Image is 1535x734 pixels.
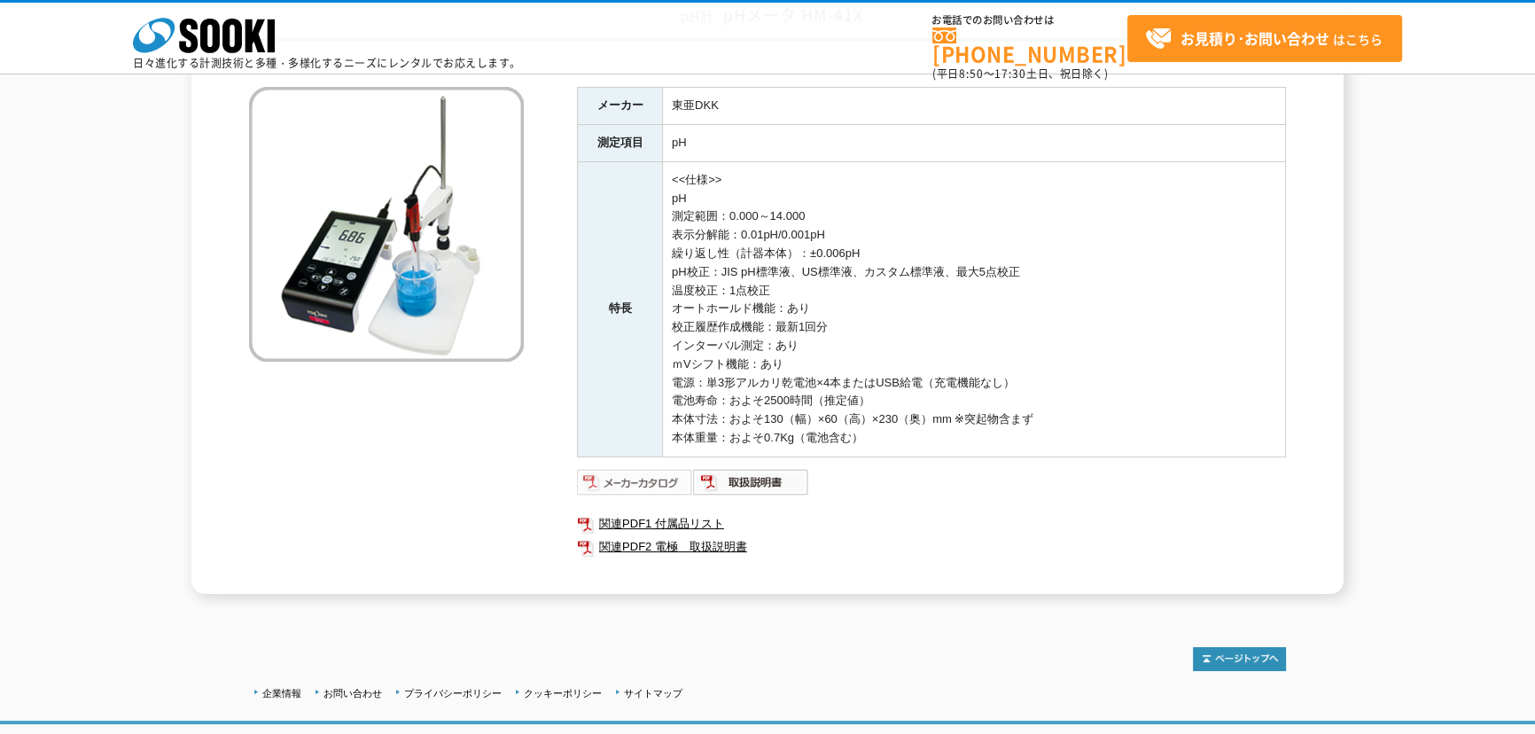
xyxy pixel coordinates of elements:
a: お見積り･お問い合わせはこちら [1127,15,1402,62]
td: <<仕様>> pH 測定範囲：0.000～14.000 表示分解能：0.01pH/0.001pH 繰り返し性（計器本体）：±0.006pH pH校正：JIS pH標準液、US標準液、カスタム標準... [663,161,1286,457]
span: はこちら [1145,26,1383,52]
a: [PHONE_NUMBER] [932,27,1127,64]
span: 17:30 [994,66,1026,82]
img: pHメータ HM-41X [249,87,524,362]
img: トップページへ [1193,647,1286,671]
a: お問い合わせ [323,688,382,699]
th: 特長 [578,161,663,457]
td: pH [663,124,1286,161]
strong: お見積り･お問い合わせ [1180,27,1329,49]
img: メーカーカタログ [577,468,693,496]
a: メーカーカタログ [577,480,693,493]
td: 東亜DKK [663,88,1286,125]
a: 関連PDF2 電極 取扱説明書 [577,535,1286,558]
th: 測定項目 [578,124,663,161]
p: 日々進化する計測技術と多種・多様化するニーズにレンタルでお応えします。 [133,58,521,68]
th: メーカー [578,88,663,125]
span: 8:50 [959,66,984,82]
img: 取扱説明書 [693,468,809,496]
a: プライバシーポリシー [404,688,502,699]
a: 企業情報 [262,688,301,699]
a: サイトマップ [624,688,682,699]
span: お電話でのお問い合わせは [932,15,1127,26]
a: 取扱説明書 [693,480,809,493]
span: (平日 ～ 土日、祝日除く) [932,66,1108,82]
a: 関連PDF1 付属品リスト [577,512,1286,535]
a: クッキーポリシー [524,688,602,699]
